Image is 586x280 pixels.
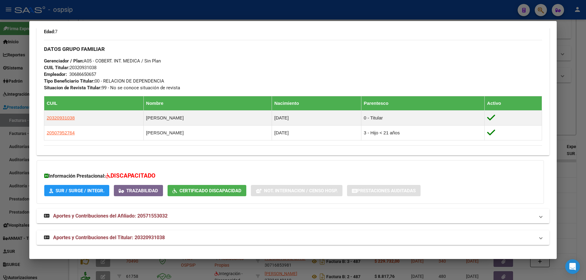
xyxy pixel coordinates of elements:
[44,85,102,90] strong: Situacion de Revista Titular:
[44,29,55,34] strong: Edad:
[44,65,96,70] span: 20320931038
[44,85,180,90] span: 99 - No se conoce situación de revista
[56,188,104,193] span: SUR / SURGE / INTEGR.
[347,185,421,196] button: Prestaciones Auditadas
[179,188,241,193] span: Certificado Discapacidad
[44,185,109,196] button: SUR / SURGE / INTEGR.
[272,96,361,111] th: Nacimiento
[37,209,549,223] mat-expansion-panel-header: Aportes y Contribuciones del Afiliado: 20571553032
[44,29,57,34] span: 7
[44,172,536,180] h3: Información Prestacional:
[47,130,75,135] span: 20507952764
[143,96,272,111] th: Nombre
[114,185,163,196] button: Trazabilidad
[53,235,165,240] span: Aportes y Contribuciones del Titular: 20320931038
[44,72,67,77] strong: Empleador:
[44,65,70,70] strong: CUIL Titular:
[44,96,144,111] th: CUIL
[37,230,549,245] mat-expansion-panel-header: Aportes y Contribuciones del Titular: 20320931038
[143,126,272,140] td: [PERSON_NAME]
[361,96,484,111] th: Parentesco
[565,259,580,274] div: Open Intercom Messenger
[264,188,338,193] span: Not. Internacion / Censo Hosp.
[126,188,158,193] span: Trazabilidad
[272,111,361,126] td: [DATE]
[361,126,484,140] td: 3 - Hijo < 21 años
[110,172,155,179] span: DISCAPACITADO
[361,111,484,126] td: 0 - Titular
[53,213,168,219] span: Aportes y Contribuciones del Afiliado: 20571553032
[272,126,361,140] td: [DATE]
[357,188,416,193] span: Prestaciones Auditadas
[44,58,161,64] span: A05 - COBERT. INT. MEDICA / Sin Plan
[251,185,342,196] button: Not. Internacion / Censo Hosp.
[44,78,95,84] strong: Tipo Beneficiario Titular:
[484,96,542,111] th: Activo
[168,185,246,196] button: Certificado Discapacidad
[143,111,272,126] td: [PERSON_NAME]
[44,78,164,84] span: 00 - RELACION DE DEPENDENCIA
[44,46,542,52] h3: DATOS GRUPO FAMILIAR
[44,58,84,64] strong: Gerenciador / Plan:
[47,115,75,120] span: 20320931038
[69,71,96,78] div: 30686650657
